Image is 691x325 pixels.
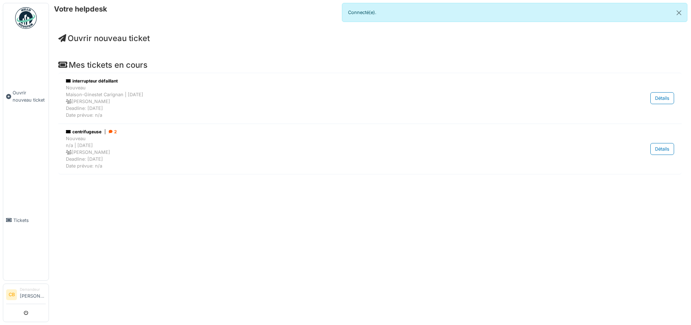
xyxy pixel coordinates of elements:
[20,287,46,302] li: [PERSON_NAME]
[66,84,586,119] div: Nouveau Maison-Ginestet Carignan | [DATE] [PERSON_NAME] Deadline: [DATE] Date prévue: n/a
[64,76,676,121] a: interrupteur défaillant NouveauMaison-Ginestet Carignan | [DATE] [PERSON_NAME]Deadline: [DATE]Dat...
[650,143,674,155] div: Détails
[66,78,586,84] div: interrupteur défaillant
[66,135,586,170] div: Nouveau n/a | [DATE] [PERSON_NAME] Deadline: [DATE] Date prévue: n/a
[64,127,676,172] a: centrifugeuse| 2 Nouveaun/a | [DATE] [PERSON_NAME]Deadline: [DATE]Date prévue: n/a Détails
[66,129,586,135] div: centrifugeuse
[3,33,49,160] a: Ouvrir nouveau ticket
[3,160,49,280] a: Tickets
[650,92,674,104] div: Détails
[6,287,46,304] a: CB Demandeur[PERSON_NAME]
[342,3,687,22] div: Connecté(e).
[58,60,682,70] h4: Mes tickets en cours
[20,287,46,292] div: Demandeur
[54,5,107,13] h6: Votre helpdesk
[104,129,106,135] span: |
[671,3,687,22] button: Close
[109,129,117,135] div: 2
[58,34,150,43] a: Ouvrir nouveau ticket
[13,89,46,103] span: Ouvrir nouveau ticket
[13,217,46,224] span: Tickets
[6,289,17,300] li: CB
[15,7,37,29] img: Badge_color-CXgf-gQk.svg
